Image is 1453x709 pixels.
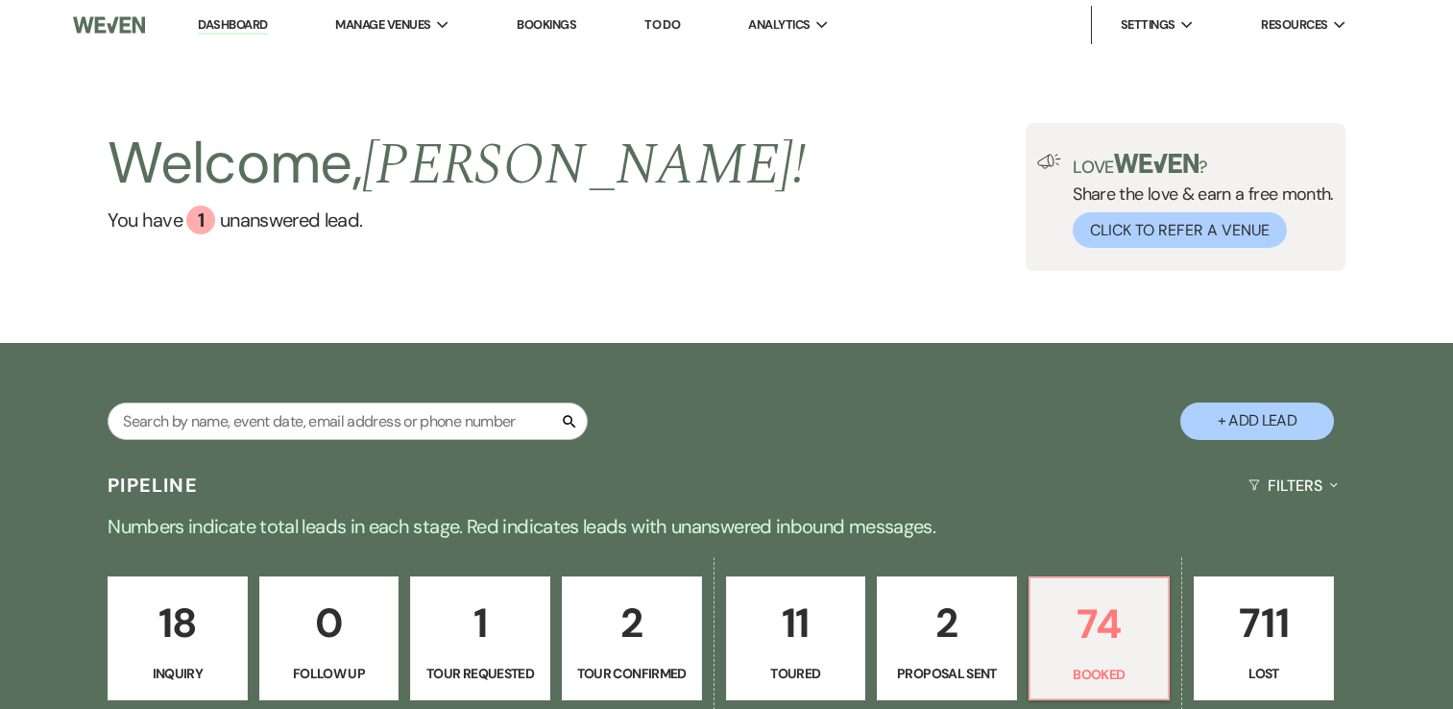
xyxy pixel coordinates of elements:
[739,663,854,684] p: Toured
[877,576,1017,701] a: 2Proposal Sent
[1073,212,1287,248] button: Click to Refer a Venue
[739,591,854,655] p: 11
[73,5,145,45] img: Weven Logo
[108,403,588,440] input: Search by name, event date, email address or phone number
[259,576,400,701] a: 0Follow Up
[423,663,538,684] p: Tour Requested
[574,663,690,684] p: Tour Confirmed
[562,576,702,701] a: 2Tour Confirmed
[410,576,550,701] a: 1Tour Requested
[362,121,806,209] span: [PERSON_NAME] !
[1073,154,1334,176] p: Love ?
[186,206,215,234] div: 1
[1241,460,1345,511] button: Filters
[748,15,810,35] span: Analytics
[120,591,235,655] p: 18
[108,123,806,206] h2: Welcome,
[1121,15,1175,35] span: Settings
[574,591,690,655] p: 2
[1042,664,1157,685] p: Booked
[1037,154,1061,169] img: loud-speaker-illustration.svg
[1114,154,1199,173] img: weven-logo-green.svg
[1206,591,1321,655] p: 711
[1042,592,1157,656] p: 74
[1206,663,1321,684] p: Lost
[1061,154,1334,248] div: Share the love & earn a free month.
[108,576,248,701] a: 18Inquiry
[423,591,538,655] p: 1
[108,472,198,499] h3: Pipeline
[272,663,387,684] p: Follow Up
[726,576,866,701] a: 11Toured
[272,591,387,655] p: 0
[1261,15,1327,35] span: Resources
[644,16,680,33] a: To Do
[1194,576,1334,701] a: 711Lost
[36,511,1418,542] p: Numbers indicate total leads in each stage. Red indicates leads with unanswered inbound messages.
[108,206,806,234] a: You have 1 unanswered lead.
[120,663,235,684] p: Inquiry
[1029,576,1171,701] a: 74Booked
[517,16,576,33] a: Bookings
[889,591,1005,655] p: 2
[335,15,430,35] span: Manage Venues
[198,16,267,35] a: Dashboard
[1180,403,1334,440] button: + Add Lead
[889,663,1005,684] p: Proposal Sent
